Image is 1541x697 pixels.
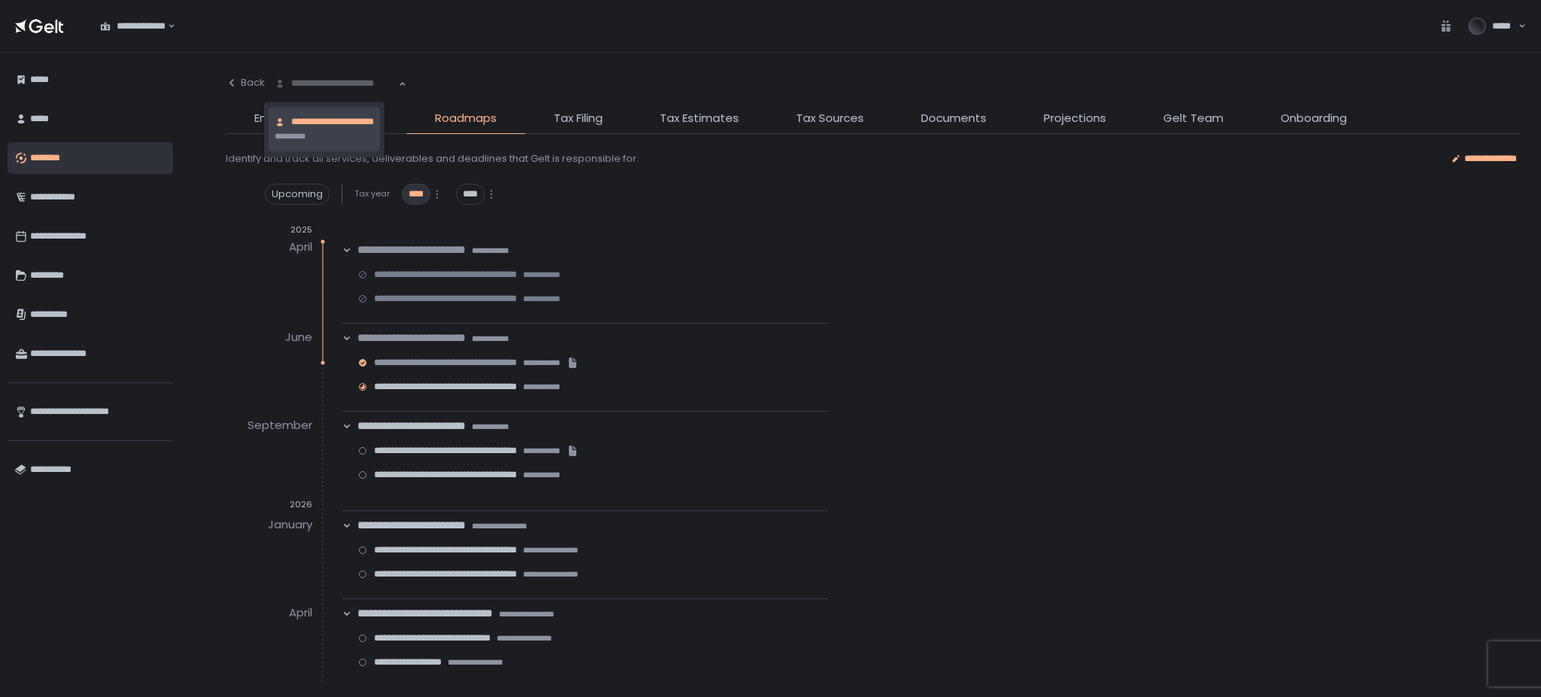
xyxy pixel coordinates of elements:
div: Back [226,76,265,90]
div: 2026 [226,499,312,510]
div: Upcoming [265,184,330,205]
div: September [248,414,312,438]
input: Search for option [275,76,397,91]
span: Gelt Team [1163,110,1223,127]
div: Search for option [90,11,175,42]
button: Back [226,68,265,98]
span: To-Do [342,110,378,127]
div: Search for option [265,68,406,99]
div: June [285,326,312,350]
span: Documents [921,110,986,127]
span: Entity [254,110,285,127]
div: April [289,236,312,260]
span: Roadmaps [435,110,497,127]
div: 2025 [226,224,312,236]
span: Onboarding [1281,110,1347,127]
span: Tax year [354,188,390,199]
span: Tax Sources [796,110,864,127]
div: January [268,513,312,537]
div: April [289,601,312,625]
span: Projections [1044,110,1106,127]
span: Tax Estimates [660,110,739,127]
div: Identify and track all services, deliverables and deadlines that Gelt is responsible for. [226,152,639,166]
span: Tax Filing [554,110,603,127]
